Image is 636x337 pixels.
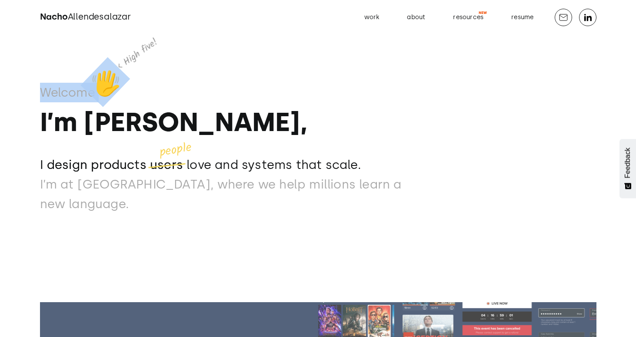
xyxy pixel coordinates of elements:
p: 👋 [81,57,130,107]
a: about [400,10,432,24]
span: Allendesalazar [68,11,131,22]
p: I design products users love and systems that scale. [40,155,430,175]
button: Feedback - Show survey [619,139,636,198]
a: work [357,10,386,24]
a: resources [446,10,490,24]
span: Feedback [624,148,632,178]
div: resume [511,12,533,23]
a: resume [504,10,540,24]
div: resources [453,12,483,23]
strong: I’m [PERSON_NAME], [40,106,307,138]
h2: Nacho [40,10,131,24]
a: home [40,10,131,24]
p: I’m at [GEOGRAPHIC_DATA], where we help millions learn a new language. [40,175,430,214]
div: about [407,12,425,23]
p: Welcome [40,83,95,102]
p: I design products users [40,155,183,175]
p: people [159,140,193,160]
div: work [364,12,380,23]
